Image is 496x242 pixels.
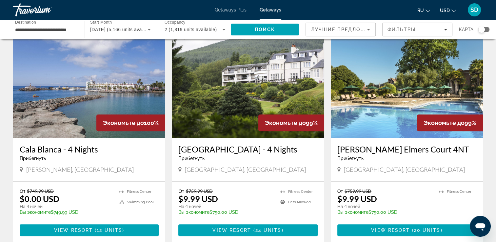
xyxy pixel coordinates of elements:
[414,228,441,233] span: 20 units
[466,3,483,17] button: User Menu
[185,166,306,173] span: [GEOGRAPHIC_DATA], [GEOGRAPHIC_DATA]
[20,204,112,210] p: На 4 ночей
[20,194,59,204] p: $0.00 USD
[424,119,465,126] span: Экономьте до
[15,20,36,24] span: Destination
[15,26,76,34] input: Select destination
[54,228,93,233] span: View Resort
[344,166,465,173] span: [GEOGRAPHIC_DATA], [GEOGRAPHIC_DATA]
[97,228,122,233] span: 12 units
[337,210,432,215] p: $750.00 USD
[337,204,432,210] p: На 4 ночей
[382,23,452,36] button: Filters
[260,7,281,12] a: Getaways
[178,210,209,215] span: Вы экономите
[178,156,205,161] span: Прибегнуть
[27,188,54,194] span: $749.99 USD
[13,33,165,138] img: Cala Blanca - 4 Nights
[93,228,124,233] span: ( )
[178,144,317,154] a: [GEOGRAPHIC_DATA] - 4 Nights
[231,24,299,35] button: Search
[212,228,251,233] span: View Resort
[255,228,282,233] span: 24 units
[20,188,25,194] span: От
[311,27,381,32] span: Лучшие предложения
[90,20,112,25] span: Start Month
[215,7,247,12] a: Getaways Plus
[251,228,283,233] span: ( )
[26,166,134,173] span: [PERSON_NAME], [GEOGRAPHIC_DATA]
[103,119,144,126] span: Экономьте до
[410,228,442,233] span: ( )
[20,210,112,215] p: $749.99 USD
[417,6,430,15] button: Change language
[337,144,476,154] a: [PERSON_NAME] Elmers Court 4NT
[288,190,313,194] span: Fitness Center
[13,1,79,18] a: Travorium
[20,156,46,161] span: Прибегнуть
[371,228,410,233] span: View Resort
[265,119,306,126] span: Экономьте до
[127,190,151,194] span: Fitness Center
[459,25,473,34] span: карта
[165,27,217,32] span: 2 (1,819 units available)
[178,224,317,236] button: View Resort(24 units)
[337,156,364,161] span: Прибегнуть
[165,20,185,25] span: Occupancy
[345,188,371,194] span: $759.99 USD
[96,114,165,131] div: 100%
[20,144,159,154] a: Cala Blanca - 4 Nights
[311,26,370,33] mat-select: Sort by
[337,188,343,194] span: От
[337,210,368,215] span: Вы экономите
[20,224,159,236] button: View Resort(12 units)
[447,190,471,194] span: Fitness Center
[331,33,483,138] img: Macdonald Elmers Court 4NT
[417,114,483,131] div: 99%
[186,188,213,194] span: $759.99 USD
[288,200,311,204] span: Pets Allowed
[90,27,155,32] span: [DATE] (5,166 units available)
[470,216,491,237] iframe: Кнопка запуска окна обмена сообщениями
[258,114,324,131] div: 99%
[387,27,416,32] span: Фильтры
[255,27,275,32] span: Поиск
[178,194,218,204] p: $9.99 USD
[417,8,424,13] span: ru
[20,210,51,215] span: Вы экономите
[178,188,184,194] span: От
[178,210,273,215] p: $750.00 USD
[178,204,273,210] p: На 4 ночей
[337,194,377,204] p: $9.99 USD
[470,7,478,13] span: SD
[127,200,154,204] span: Swimming Pool
[337,224,476,236] button: View Resort(20 units)
[440,6,456,15] button: Change currency
[172,33,324,138] img: Macdonald Forest Hills Hotel - 4 Nights
[440,8,450,13] span: USD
